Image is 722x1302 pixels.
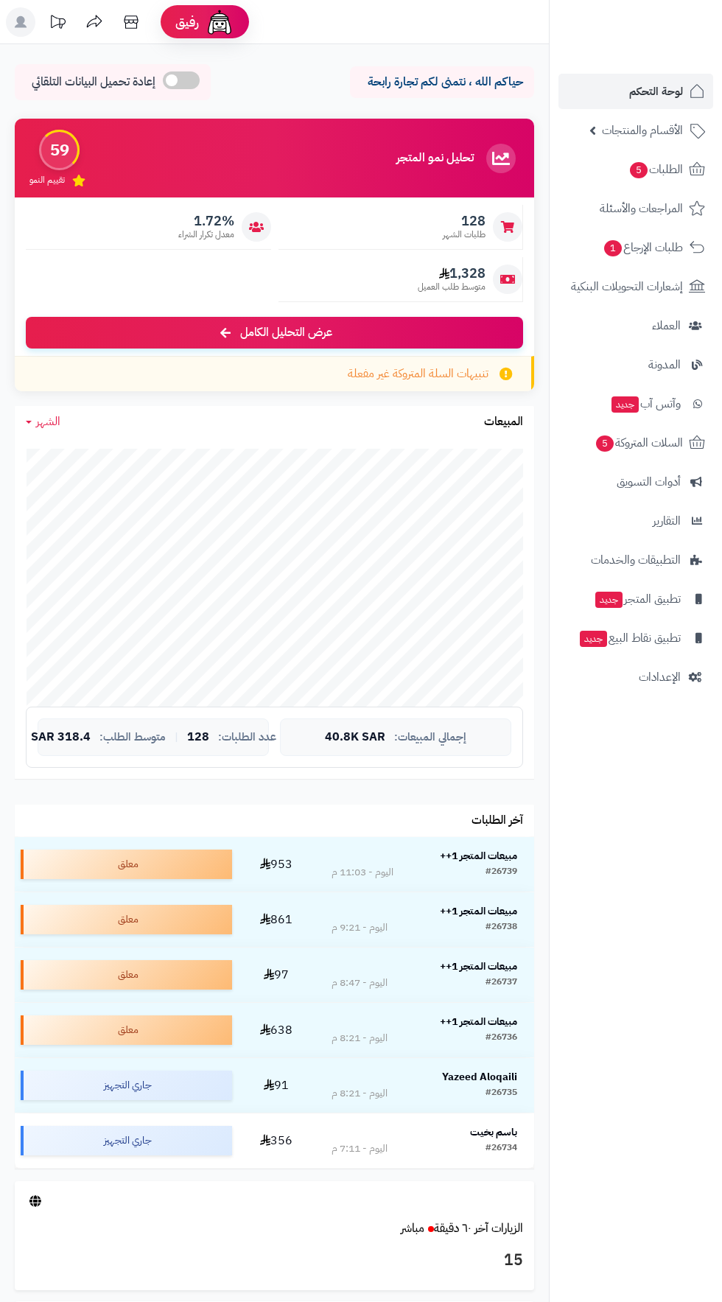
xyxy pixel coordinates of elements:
span: إعادة تحميل البيانات التلقائي [32,74,155,91]
div: معلق [21,1015,232,1045]
a: إشعارات التحويلات البنكية [558,269,713,304]
td: 861 [238,892,314,947]
span: 1.72% [178,213,234,229]
a: السلات المتروكة5 [558,425,713,461]
h3: المبيعات [484,416,523,429]
a: العملاء [558,308,713,343]
a: تطبيق المتجرجديد [558,581,713,617]
a: تحديثات المنصة [39,7,76,41]
span: 5 [596,435,614,452]
span: تطبيق المتجر [594,589,681,609]
a: عرض التحليل الكامل [26,317,523,349]
div: #26736 [486,1031,517,1046]
a: الطلبات5 [558,152,713,187]
span: جديد [580,631,607,647]
div: اليوم - 7:11 م [332,1141,388,1156]
span: إجمالي المبيعات: [394,731,466,743]
span: 1 [604,240,622,256]
a: وآتس آبجديد [558,386,713,421]
a: الإعدادات [558,659,713,695]
div: #26735 [486,1086,517,1101]
a: الشهر [26,413,60,430]
span: المدونة [648,354,681,375]
span: الأقسام والمنتجات [602,120,683,141]
div: جاري التجهيز [21,1071,232,1100]
span: 128 [187,731,209,744]
a: طلبات الإرجاع1 [558,230,713,265]
strong: باسم بخيت [470,1124,517,1140]
span: أدوات التسويق [617,472,681,492]
td: 953 [238,837,314,892]
span: 40.8K SAR [325,731,385,744]
h3: آخر الطلبات [472,814,523,827]
td: 97 [238,948,314,1002]
span: 1,328 [418,265,486,281]
div: جاري التجهيز [21,1126,232,1155]
strong: مبيعات المتجر 1++ [440,959,517,974]
span: الشهر [36,413,60,430]
span: لوحة التحكم [629,81,683,102]
span: الإعدادات [639,667,681,687]
span: جديد [611,396,639,413]
div: معلق [21,905,232,934]
span: المراجعات والأسئلة [600,198,683,219]
span: السلات المتروكة [595,433,683,453]
span: متوسط طلب العميل [418,281,486,293]
span: متوسط الطلب: [99,731,166,743]
div: اليوم - 8:47 م [332,976,388,990]
span: إشعارات التحويلات البنكية [571,276,683,297]
strong: مبيعات المتجر 1++ [440,903,517,919]
div: #26737 [486,976,517,990]
div: اليوم - 8:21 م [332,1031,388,1046]
span: معدل تكرار الشراء [178,228,234,241]
strong: مبيعات المتجر 1++ [440,1014,517,1029]
span: الطلبات [628,159,683,180]
a: التقارير [558,503,713,539]
strong: مبيعات المتجر 1++ [440,848,517,864]
a: المدونة [558,347,713,382]
span: 318.4 SAR [31,731,91,744]
span: جديد [595,592,623,608]
div: #26734 [486,1141,517,1156]
span: رفيق [175,13,199,31]
a: التطبيقات والخدمات [558,542,713,578]
a: الزيارات آخر ٦٠ دقيقةمباشر [401,1219,523,1237]
span: عرض التحليل الكامل [240,324,332,341]
span: عدد الطلبات: [218,731,276,743]
img: ai-face.png [205,7,234,37]
a: لوحة التحكم [558,74,713,109]
span: 5 [630,162,648,178]
span: طلبات الشهر [443,228,486,241]
span: تنبيهات السلة المتروكة غير مفعلة [348,365,488,382]
td: 91 [238,1058,314,1113]
span: وآتس آب [610,393,681,414]
p: حياكم الله ، نتمنى لكم تجارة رابحة [361,74,523,91]
div: #26739 [486,865,517,880]
span: | [175,732,178,743]
div: #26738 [486,920,517,935]
div: معلق [21,960,232,990]
span: تطبيق نقاط البيع [578,628,681,648]
span: تقييم النمو [29,174,65,186]
td: 638 [238,1003,314,1057]
div: معلق [21,850,232,879]
td: 356 [238,1113,314,1168]
strong: Yazeed Aloqaili [442,1069,517,1085]
a: المراجعات والأسئلة [558,191,713,226]
img: logo-2.png [622,40,708,71]
span: التقارير [653,511,681,531]
div: اليوم - 9:21 م [332,920,388,935]
span: 128 [443,213,486,229]
span: التطبيقات والخدمات [591,550,681,570]
a: تطبيق نقاط البيعجديد [558,620,713,656]
h3: 15 [26,1248,523,1273]
small: مباشر [401,1219,424,1237]
a: أدوات التسويق [558,464,713,500]
h3: تحليل نمو المتجر [396,152,474,165]
span: العملاء [652,315,681,336]
div: اليوم - 11:03 م [332,865,393,880]
div: اليوم - 8:21 م [332,1086,388,1101]
span: طلبات الإرجاع [603,237,683,258]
